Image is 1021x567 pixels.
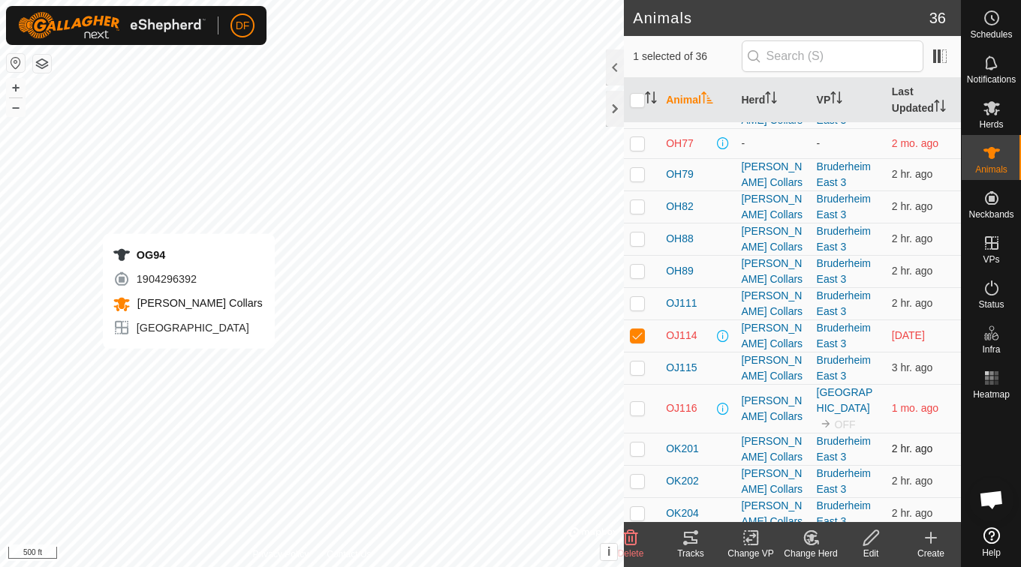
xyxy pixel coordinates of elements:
[741,433,804,465] div: [PERSON_NAME] Collars
[666,231,694,247] span: OH88
[7,98,25,116] button: –
[817,354,871,382] a: Bruderheim East 3
[892,475,933,487] span: Oct 9, 2025, 9:06 AM
[982,548,1001,557] span: Help
[886,78,961,123] th: Last Updated
[741,393,804,424] div: [PERSON_NAME] Collars
[817,322,871,349] a: Bruderheim East 3
[666,136,694,151] span: OH77
[817,137,821,149] app-display-virtual-paddock-transition: -
[666,263,694,279] span: OH89
[781,547,841,560] div: Change Herd
[666,400,697,416] span: OJ116
[968,210,1013,219] span: Neckbands
[666,166,694,182] span: OH79
[18,12,206,39] img: Gallagher Logo
[979,120,1003,129] span: Herds
[113,246,263,264] div: OG94
[645,94,657,106] p-sorticon: Activate to sort
[113,270,263,288] div: 1904296392
[660,78,735,123] th: Animal
[817,193,871,220] a: Bruderheim East 3
[701,94,713,106] p-sorticon: Activate to sort
[327,547,371,561] a: Contact Us
[742,40,923,72] input: Search (S)
[817,289,871,317] a: Bruderheim East 3
[741,159,804,190] div: [PERSON_NAME] Collars
[113,319,263,337] div: [GEOGRAPHIC_DATA]
[892,265,933,277] span: Oct 9, 2025, 9:06 AM
[934,102,946,114] p-sorticon: Activate to sort
[618,548,644,559] span: Delete
[666,473,699,489] span: OK202
[741,256,804,287] div: [PERSON_NAME] Collars
[811,78,886,123] th: VP
[817,257,871,285] a: Bruderheim East 3
[765,94,777,106] p-sorticon: Activate to sort
[892,329,925,341] span: Oct 8, 2025, 1:36 AM
[967,75,1016,84] span: Notifications
[134,297,263,309] span: [PERSON_NAME] Collars
[892,168,933,180] span: Oct 9, 2025, 9:06 AM
[970,30,1012,39] span: Schedules
[236,18,250,34] span: DF
[892,297,933,309] span: Oct 9, 2025, 9:06 AM
[666,441,699,457] span: OK201
[817,435,871,463] a: Bruderheim East 3
[892,137,938,149] span: Jul 13, 2025, 2:06 AM
[973,390,1010,399] span: Heatmap
[666,328,697,343] span: OJ114
[892,507,933,519] span: Oct 9, 2025, 9:06 AM
[975,165,1007,174] span: Animals
[741,352,804,384] div: [PERSON_NAME] Collars
[741,223,804,255] div: [PERSON_NAME] Collars
[817,467,871,495] a: Bruderheim East 3
[7,79,25,97] button: +
[817,160,871,188] a: Bruderheim East 3
[929,7,946,29] span: 36
[817,98,871,126] a: Bruderheim East 3
[969,477,1014,522] div: Open chat
[820,418,832,430] img: to
[33,55,51,73] button: Map Layers
[982,345,1000,354] span: Infra
[978,300,1004,309] span: Status
[983,255,999,264] span: VPs
[721,547,781,560] div: Change VP
[666,505,699,521] span: OK204
[892,361,933,373] span: Oct 9, 2025, 8:36 AM
[892,442,933,454] span: Oct 9, 2025, 9:06 AM
[892,402,938,414] span: Aug 26, 2025, 6:06 PM
[817,499,871,527] a: Bruderheim East 3
[841,547,901,560] div: Edit
[817,386,873,414] a: [GEOGRAPHIC_DATA]
[901,547,961,560] div: Create
[830,94,842,106] p-sorticon: Activate to sort
[741,320,804,352] div: [PERSON_NAME] Collars
[666,360,697,376] span: OJ115
[661,547,721,560] div: Tracks
[735,78,810,123] th: Herd
[7,54,25,72] button: Reset Map
[741,191,804,223] div: [PERSON_NAME] Collars
[601,544,617,560] button: i
[666,199,694,214] span: OH82
[633,9,929,27] h2: Animals
[741,466,804,497] div: [PERSON_NAME] Collars
[835,418,856,430] span: OFF
[892,232,933,244] span: Oct 9, 2025, 9:06 AM
[666,295,697,311] span: OJ111
[253,547,309,561] a: Privacy Policy
[607,545,610,558] span: i
[741,136,804,151] div: -
[817,225,871,253] a: Bruderheim East 3
[741,288,804,319] div: [PERSON_NAME] Collars
[892,200,933,212] span: Oct 9, 2025, 9:06 AM
[962,521,1021,563] a: Help
[741,498,804,529] div: [PERSON_NAME] Collars
[633,49,741,64] span: 1 selected of 36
